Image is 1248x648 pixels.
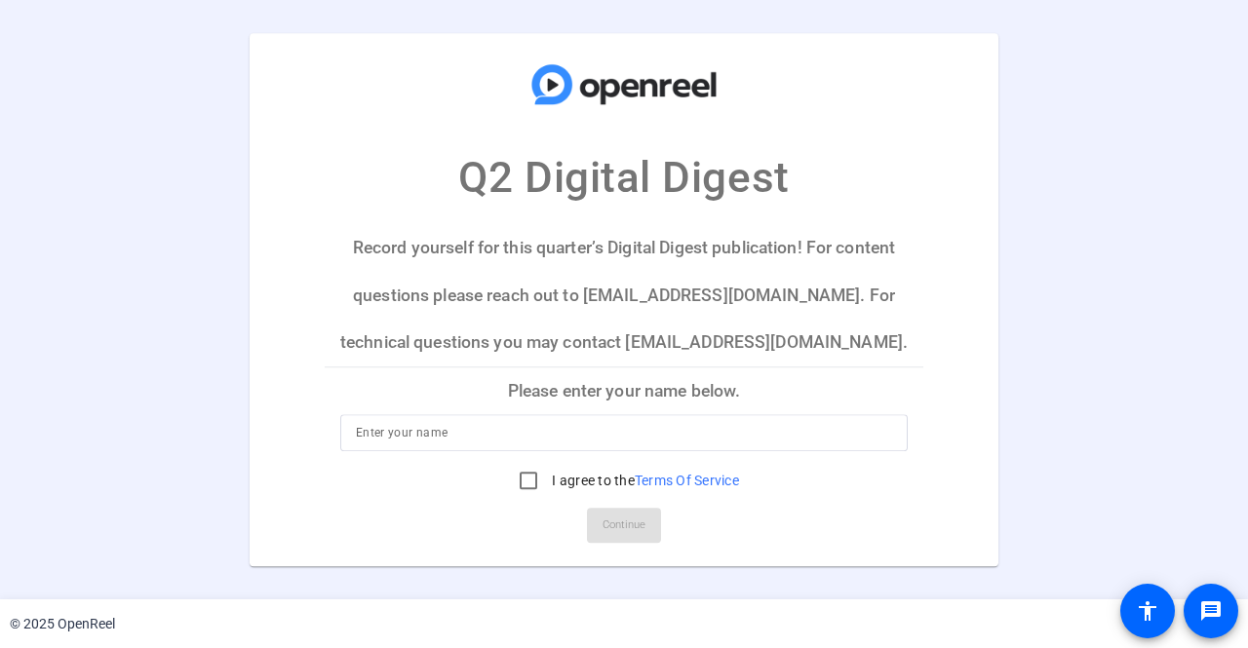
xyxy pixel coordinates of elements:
[635,473,739,488] a: Terms Of Service
[1199,599,1223,623] mat-icon: message
[325,367,923,414] p: Please enter your name below.
[526,53,721,117] img: company-logo
[356,421,892,444] input: Enter your name
[548,471,739,490] label: I agree to the
[325,225,923,366] p: Record yourself for this quarter’s Digital Digest publication! For content questions please reach...
[1136,599,1159,623] mat-icon: accessibility
[10,614,115,634] div: © 2025 OpenReel
[458,146,789,210] p: Q2 Digital Digest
